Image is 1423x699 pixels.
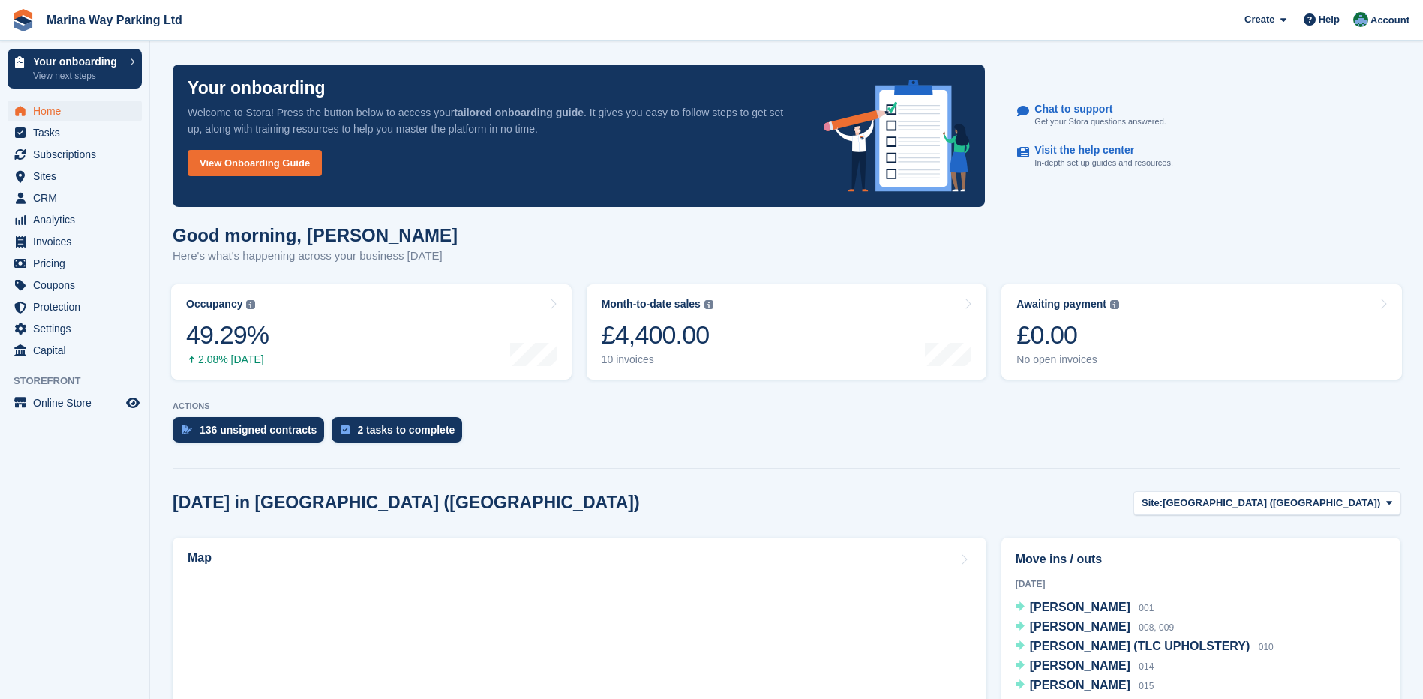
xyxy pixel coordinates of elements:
[12,9,35,31] img: stora-icon-8386f47178a22dfd0bd8f6a31ec36ba5ce8667c1dd55bd0f319d3a0aa187defe.svg
[1139,603,1154,613] span: 001
[33,209,123,230] span: Analytics
[1030,679,1130,691] span: [PERSON_NAME]
[188,150,322,176] a: View Onboarding Guide
[33,100,123,121] span: Home
[1016,657,1154,676] a: [PERSON_NAME] 014
[332,417,470,450] a: 2 tasks to complete
[8,209,142,230] a: menu
[33,187,123,208] span: CRM
[173,247,458,265] p: Here's what's happening across your business [DATE]
[454,106,584,118] strong: tailored onboarding guide
[8,166,142,187] a: menu
[8,340,142,361] a: menu
[1370,13,1409,28] span: Account
[1016,353,1119,366] div: No open invoices
[824,79,971,192] img: onboarding-info-6c161a55d2c0e0a8cae90662b2fe09162a5109e8cc188191df67fb4f79e88e88.svg
[1110,300,1119,309] img: icon-info-grey-7440780725fd019a000dd9b08b2336e03edf1995a4989e88bcd33f0948082b44.svg
[33,392,123,413] span: Online Store
[1030,640,1250,652] span: [PERSON_NAME] (TLC UPHOLSTERY)
[186,353,269,366] div: 2.08% [DATE]
[14,373,149,388] span: Storefront
[8,122,142,143] a: menu
[1016,319,1119,350] div: £0.00
[124,394,142,412] a: Preview store
[173,493,640,513] h2: [DATE] in [GEOGRAPHIC_DATA] ([GEOGRAPHIC_DATA])
[188,551,212,565] h2: Map
[1139,661,1154,672] span: 014
[33,253,123,274] span: Pricing
[1030,659,1130,672] span: [PERSON_NAME]
[33,318,123,339] span: Settings
[8,318,142,339] a: menu
[1030,601,1130,613] span: [PERSON_NAME]
[33,231,123,252] span: Invoices
[8,296,142,317] a: menu
[186,319,269,350] div: 49.29%
[173,401,1400,411] p: ACTIONS
[1016,550,1386,568] h2: Move ins / outs
[1034,144,1161,157] p: Visit the help center
[1034,157,1173,169] p: In-depth set up guides and resources.
[182,425,192,434] img: contract_signature_icon-13c848040528278c33f63329250d36e43548de30e8caae1d1a13099fd9432cc5.svg
[33,274,123,295] span: Coupons
[1016,598,1154,618] a: [PERSON_NAME] 001
[1017,95,1386,136] a: Chat to support Get your Stora questions answered.
[1259,642,1274,652] span: 010
[1139,622,1174,633] span: 008, 009
[602,353,713,366] div: 10 invoices
[33,122,123,143] span: Tasks
[8,144,142,165] a: menu
[186,298,242,310] div: Occupancy
[33,56,122,67] p: Your onboarding
[341,425,350,434] img: task-75834270c22a3079a89374b754ae025e5fb1db73e45f91037f5363f120a921f8.svg
[8,231,142,252] a: menu
[171,284,572,379] a: Occupancy 49.29% 2.08% [DATE]
[33,166,123,187] span: Sites
[33,144,123,165] span: Subscriptions
[1133,491,1400,516] button: Site: [GEOGRAPHIC_DATA] ([GEOGRAPHIC_DATA])
[602,298,701,310] div: Month-to-date sales
[1016,298,1106,310] div: Awaiting payment
[173,225,458,245] h1: Good morning, [PERSON_NAME]
[704,300,713,309] img: icon-info-grey-7440780725fd019a000dd9b08b2336e03edf1995a4989e88bcd33f0948082b44.svg
[1016,618,1174,637] a: [PERSON_NAME] 008, 009
[33,69,122,82] p: View next steps
[587,284,987,379] a: Month-to-date sales £4,400.00 10 invoices
[173,417,332,450] a: 136 unsigned contracts
[1244,12,1274,27] span: Create
[246,300,255,309] img: icon-info-grey-7440780725fd019a000dd9b08b2336e03edf1995a4989e88bcd33f0948082b44.svg
[1139,681,1154,691] span: 015
[8,100,142,121] a: menu
[8,392,142,413] a: menu
[188,104,800,137] p: Welcome to Stora! Press the button below to access your . It gives you easy to follow steps to ge...
[1017,136,1386,177] a: Visit the help center In-depth set up guides and resources.
[602,319,713,350] div: £4,400.00
[1030,620,1130,633] span: [PERSON_NAME]
[188,79,326,97] p: Your onboarding
[1016,637,1274,657] a: [PERSON_NAME] (TLC UPHOLSTERY) 010
[8,49,142,88] a: Your onboarding View next steps
[8,253,142,274] a: menu
[1034,115,1166,128] p: Get your Stora questions answered.
[33,340,123,361] span: Capital
[1353,12,1368,27] img: Paul Lewis
[1001,284,1402,379] a: Awaiting payment £0.00 No open invoices
[8,274,142,295] a: menu
[1163,496,1380,511] span: [GEOGRAPHIC_DATA] ([GEOGRAPHIC_DATA])
[33,296,123,317] span: Protection
[1034,103,1154,115] p: Chat to support
[8,187,142,208] a: menu
[1016,577,1386,591] div: [DATE]
[1016,676,1154,696] a: [PERSON_NAME] 015
[200,424,317,436] div: 136 unsigned contracts
[1319,12,1340,27] span: Help
[1142,496,1163,511] span: Site:
[357,424,455,436] div: 2 tasks to complete
[41,7,188,32] a: Marina Way Parking Ltd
